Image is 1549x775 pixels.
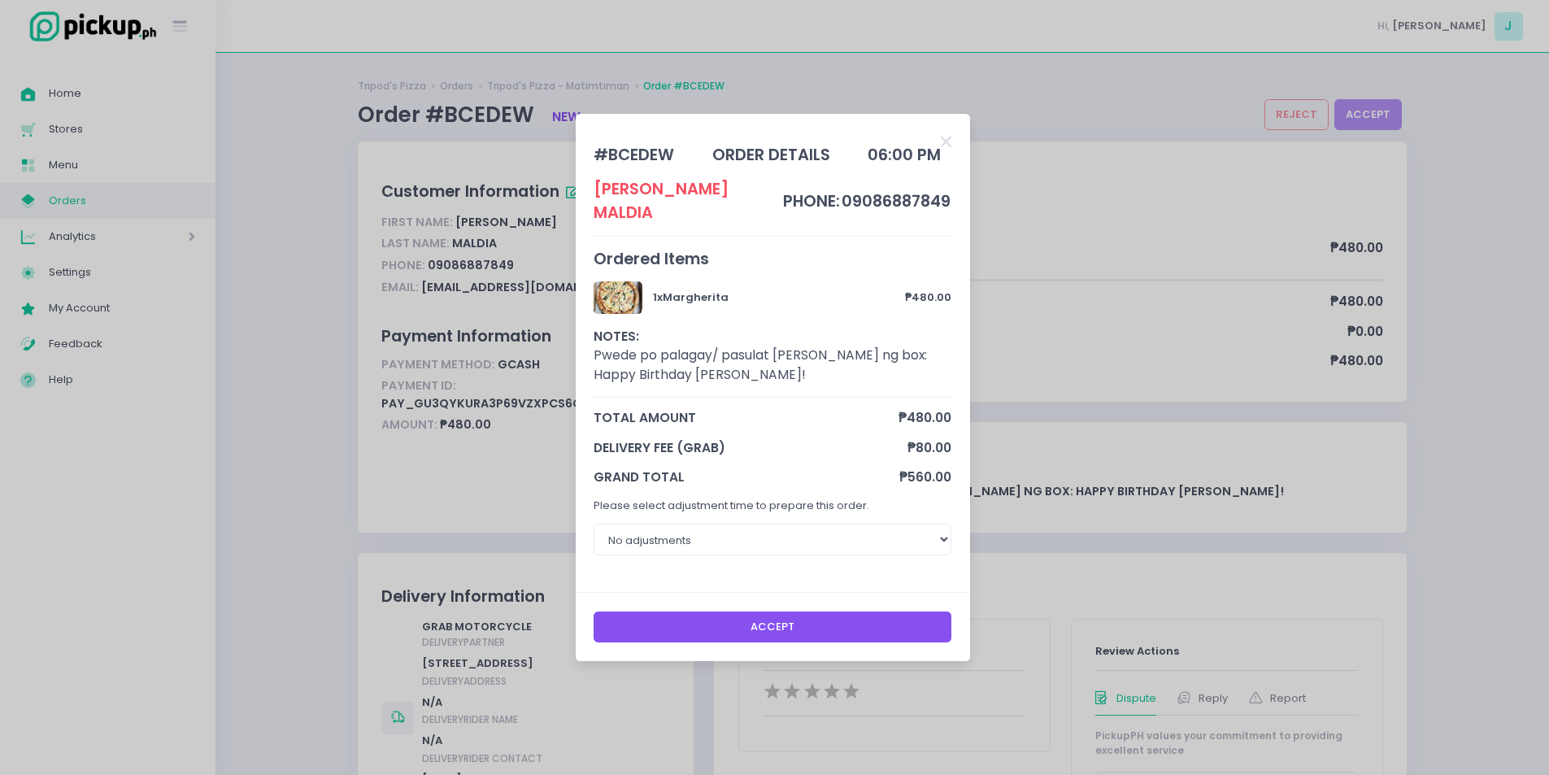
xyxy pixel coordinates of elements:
[907,438,951,457] span: ₱80.00
[594,498,951,514] p: Please select adjustment time to prepare this order.
[899,408,951,427] span: ₱480.00
[594,177,782,225] div: [PERSON_NAME] Maldia
[594,612,951,642] button: Accept
[594,438,907,457] span: delivery fee (grab)
[782,177,841,225] td: phone:
[941,133,951,149] button: Close
[842,190,951,212] span: 09086887849
[899,468,951,486] span: ₱560.00
[868,143,941,167] div: 06:00 PM
[594,468,899,486] span: grand total
[594,247,951,271] div: Ordered Items
[594,408,899,427] span: total amount
[594,143,674,167] div: # BCEDEW
[712,143,830,167] div: order details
